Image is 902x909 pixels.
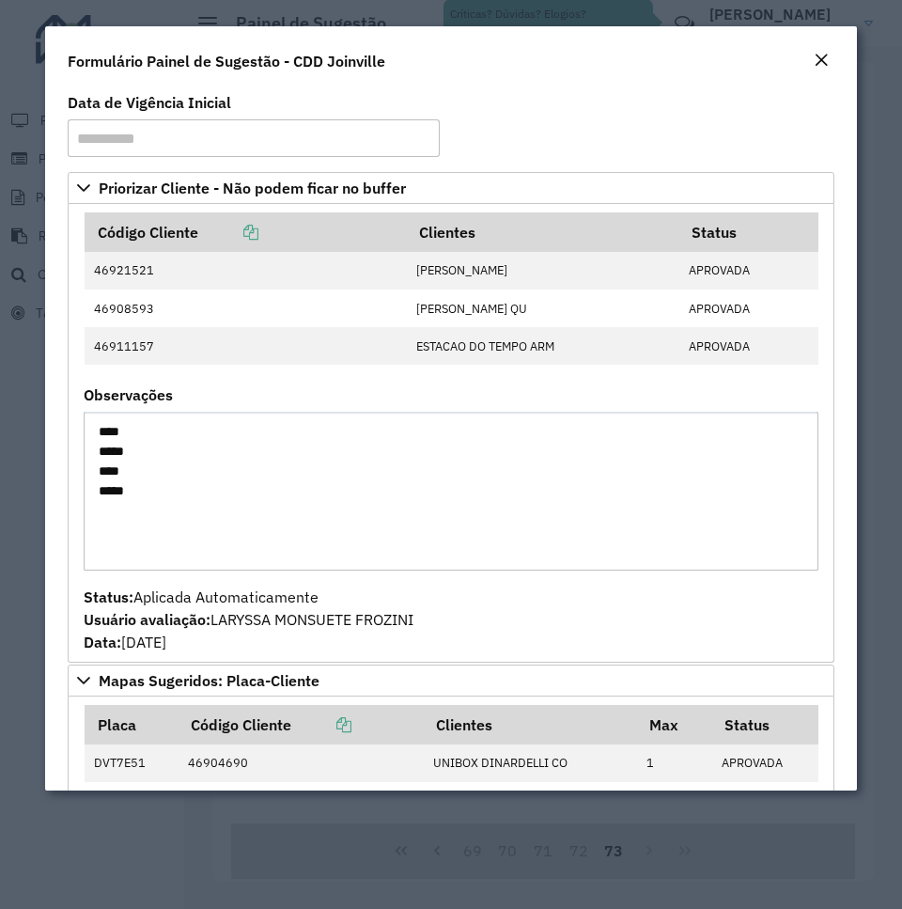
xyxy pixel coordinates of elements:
td: APROVADA [711,744,817,782]
td: 46921521 [85,252,407,290]
td: [PERSON_NAME] QU [406,290,678,327]
a: Priorizar Cliente - Não podem ficar no buffer [68,172,834,204]
td: APROVADA [678,290,817,327]
td: BEBIDAS [PERSON_NAME] [423,782,636,820]
label: Observações [84,384,173,406]
span: Mapas Sugeridos: Placa-Cliente [99,673,319,688]
td: ESTACAO DO TEMPO ARM [406,327,678,365]
a: Copiar [291,715,351,734]
td: 46904690 [178,744,423,782]
span: Priorizar Cliente - Não podem ficar no buffer [99,180,406,196]
td: DVT7E51 [85,744,179,782]
th: Max [636,705,711,744]
em: Fechar [814,53,829,68]
th: Placa [85,705,179,744]
td: 1 [636,744,711,782]
th: Clientes [406,212,678,252]
span: Aplicada Automaticamente LARYSSA MONSUETE FROZINI [DATE] [84,588,413,651]
strong: Status: [84,588,133,606]
th: Clientes [423,705,636,744]
td: APROVADA [711,782,817,820]
td: UNIBOX DINARDELLI CO [423,744,636,782]
label: Data de Vigência Inicial [68,91,231,114]
strong: Usuário avaliação: [84,610,210,629]
td: 46908593 [85,290,407,327]
td: APROVADA [678,327,817,365]
td: 1 [636,782,711,820]
button: Close [808,49,834,73]
th: Status [711,705,817,744]
td: RLI9E47 [85,782,179,820]
div: Priorizar Cliente - Não podem ficar no buffer [68,204,834,663]
th: Código Cliente [178,705,423,744]
td: APROVADA [678,252,817,290]
a: Copiar [198,223,258,242]
td: 46921177 [178,782,423,820]
th: Status [678,212,817,252]
td: [PERSON_NAME] [406,252,678,290]
strong: Data: [84,633,121,651]
th: Código Cliente [85,212,407,252]
td: 46911157 [85,327,407,365]
a: Mapas Sugeridos: Placa-Cliente [68,665,834,697]
h4: Formulário Painel de Sugestão - CDD Joinville [68,50,385,72]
